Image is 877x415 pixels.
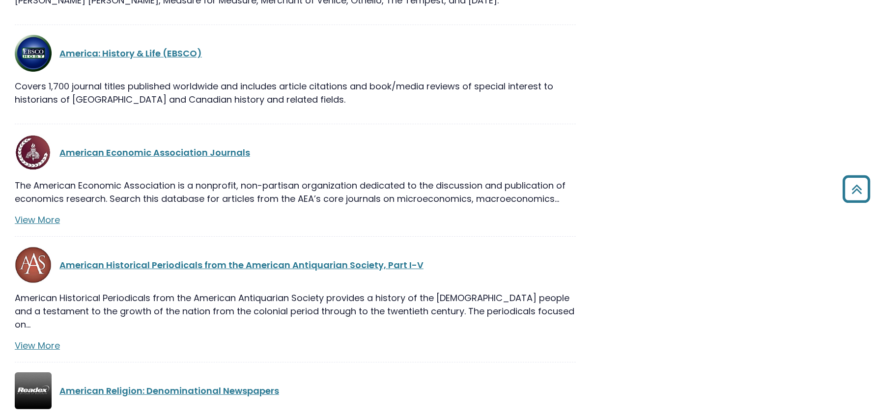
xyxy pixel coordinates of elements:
[59,47,202,59] a: America: History & Life (EBSCO)
[15,291,576,331] p: American Historical Periodicals from the American Antiquarian Society provides a history of the [...
[15,80,576,106] p: Covers 1,700 journal titles published worldwide and includes article citations and book/media rev...
[839,180,875,198] a: Back to Top
[15,35,52,72] img: Logo - Text reading EBSCO
[59,146,250,159] a: American Economic Association Journals
[59,385,279,397] a: American Religion: Denominational Newspapers
[59,259,424,271] a: American Historical Periodicals from the American Antiquarian Society, Part I-V
[15,339,60,352] a: View More
[15,214,60,226] a: View More
[15,179,576,205] p: The American Economic Association is a nonprofit, non-partisan organization dedicated to the disc...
